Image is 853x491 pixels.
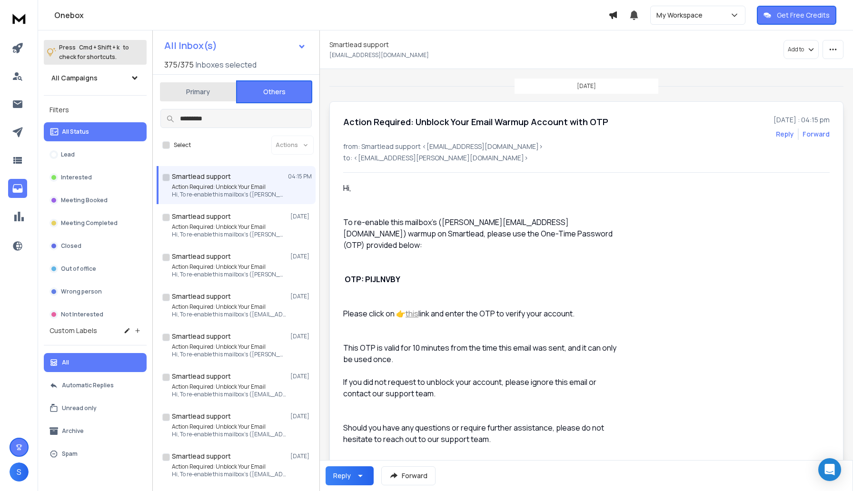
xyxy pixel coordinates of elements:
[62,128,89,136] p: All Status
[172,311,286,318] p: Hi, To re-enable this mailbox’s ([EMAIL_ADDRESS][DOMAIN_NAME])
[172,463,286,471] p: Action Required: Unblock Your Email
[290,333,312,340] p: [DATE]
[172,223,286,231] p: Action Required: Unblock Your Email
[345,274,400,285] b: OTP: PIJLNVBY
[172,191,286,198] p: Hi, To re-enable this mailbox’s ([PERSON_NAME][EMAIL_ADDRESS][DOMAIN_NAME])
[61,288,102,295] p: Wrong person
[774,115,830,125] p: [DATE] : 04:15 pm
[44,191,147,210] button: Meeting Booked
[172,183,286,191] p: Action Required: Unblock Your Email
[160,81,236,102] button: Primary
[172,452,231,461] h1: Smartlead support
[172,332,231,341] h1: Smartlead support
[174,141,191,149] label: Select
[343,142,830,151] p: from: Smartlead support <[EMAIL_ADDRESS][DOMAIN_NAME]>
[44,168,147,187] button: Interested
[172,292,231,301] h1: Smartlead support
[44,444,147,463] button: Spam
[164,59,194,70] span: 375 / 375
[172,471,286,478] p: Hi, To re-enable this mailbox’s ([EMAIL_ADDRESS][PERSON_NAME][DOMAIN_NAME])
[44,422,147,441] button: Archive
[172,172,231,181] h1: Smartlead support
[290,293,312,300] p: [DATE]
[172,263,286,271] p: Action Required: Unblock Your Email
[777,10,830,20] p: Get Free Credits
[62,404,97,412] p: Unread only
[157,36,314,55] button: All Inbox(s)
[290,452,312,460] p: [DATE]
[288,173,312,180] p: 04:15 PM
[326,466,374,485] button: Reply
[51,73,98,83] h1: All Campaigns
[62,359,69,366] p: All
[44,376,147,395] button: Automatic Replies
[10,10,29,27] img: logo
[61,151,75,158] p: Lead
[62,427,84,435] p: Archive
[44,259,147,278] button: Out of office
[776,129,794,139] button: Reply
[381,466,436,485] button: Forward
[59,43,129,62] p: Press to check for shortcuts.
[10,462,29,481] button: S
[333,471,351,481] div: Reply
[61,265,96,273] p: Out of office
[290,412,312,420] p: [DATE]
[290,373,312,380] p: [DATE]
[44,145,147,164] button: Lead
[343,153,830,163] p: to: <[EMAIL_ADDRESS][PERSON_NAME][DOMAIN_NAME]>
[61,196,108,204] p: Meeting Booked
[164,41,217,50] h1: All Inbox(s)
[172,343,286,351] p: Action Required: Unblock Your Email
[818,458,841,481] div: Open Intercom Messenger
[172,231,286,238] p: Hi, To re-enable this mailbox’s ([PERSON_NAME][EMAIL_ADDRESS][PERSON_NAME][DOMAIN_NAME])
[172,252,231,261] h1: Smartlead support
[44,236,147,255] button: Closed
[172,412,231,421] h1: Smartlead support
[172,431,286,438] p: Hi, To re-enable this mailbox’s ([EMAIL_ADDRESS][PERSON_NAME][DOMAIN_NAME])
[172,351,286,358] p: Hi, To re-enable this mailbox’s ([PERSON_NAME][EMAIL_ADDRESS][PERSON_NAME][DOMAIN_NAME])
[172,383,286,391] p: Action Required: Unblock Your Email
[44,214,147,233] button: Meeting Completed
[62,450,78,458] p: Spam
[656,10,706,20] p: My Workspace
[343,115,608,128] h1: Action Required: Unblock Your Email Warmup Account with OTP
[54,10,608,21] h1: Onebox
[44,353,147,372] button: All
[61,174,92,181] p: Interested
[61,242,81,250] p: Closed
[406,308,418,319] a: this
[788,46,804,53] p: Add to
[329,51,429,59] p: [EMAIL_ADDRESS][DOMAIN_NAME]
[757,6,836,25] button: Get Free Credits
[172,271,286,278] p: Hi, To re-enable this mailbox’s ([PERSON_NAME][EMAIL_ADDRESS][PERSON_NAME][DOMAIN_NAME])
[44,305,147,324] button: Not Interested
[172,212,231,221] h1: Smartlead support
[44,103,147,117] h3: Filters
[172,423,286,431] p: Action Required: Unblock Your Email
[44,399,147,418] button: Unread only
[61,219,118,227] p: Meeting Completed
[44,282,147,301] button: Wrong person
[577,82,596,90] p: [DATE]
[329,40,389,49] h1: Smartlead support
[172,391,286,398] p: Hi, To re-enable this mailbox’s ([EMAIL_ADDRESS][PERSON_NAME][DOMAIN_NAME])
[196,59,257,70] h3: Inboxes selected
[61,311,103,318] p: Not Interested
[62,382,114,389] p: Automatic Replies
[236,80,312,103] button: Others
[172,372,231,381] h1: Smartlead support
[44,69,147,88] button: All Campaigns
[290,253,312,260] p: [DATE]
[803,129,830,139] div: Forward
[172,303,286,311] p: Action Required: Unblock Your Email
[290,213,312,220] p: [DATE]
[50,326,97,335] h3: Custom Labels
[78,42,121,53] span: Cmd + Shift + k
[44,122,147,141] button: All Status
